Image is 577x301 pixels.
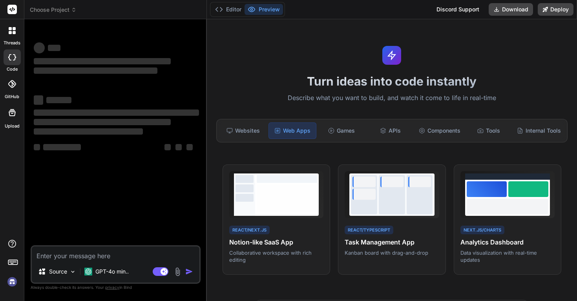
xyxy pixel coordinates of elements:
span: ‌ [46,97,71,103]
span: ‌ [175,144,182,150]
div: Websites [220,122,267,139]
label: code [7,66,18,73]
h4: Notion-like SaaS App [229,237,323,247]
div: Tools [465,122,512,139]
p: GPT-4o min.. [95,268,129,275]
div: Games [318,122,365,139]
span: ‌ [34,67,157,74]
span: ‌ [43,144,81,150]
span: ‌ [34,58,171,64]
img: icon [185,268,193,275]
div: Next.js/Charts [460,226,504,235]
div: Internal Tools [514,122,564,139]
h4: Analytics Dashboard [460,237,555,247]
span: ‌ [48,45,60,51]
div: Discord Support [432,3,484,16]
div: Web Apps [268,122,316,139]
label: Upload [5,123,20,130]
label: threads [4,40,20,46]
img: Pick Models [69,268,76,275]
img: attachment [173,267,182,276]
p: Describe what you want to build, and watch it come to life in real-time [212,93,572,103]
span: ‌ [34,42,45,53]
div: Components [416,122,464,139]
button: Deploy [538,3,573,16]
div: React/TypeScript [345,226,393,235]
button: Preview [245,4,283,15]
span: ‌ [34,95,43,105]
img: signin [5,275,19,288]
span: ‌ [34,144,40,150]
span: ‌ [164,144,171,150]
span: ‌ [34,109,199,116]
span: Choose Project [30,6,77,14]
p: Collaborative workspace with rich editing [229,249,323,263]
button: Editor [212,4,245,15]
span: ‌ [34,128,143,135]
button: Download [489,3,533,16]
p: Kanban board with drag-and-drop [345,249,439,256]
p: Source [49,268,67,275]
span: ‌ [186,144,193,150]
img: GPT-4o mini [84,268,92,275]
h4: Task Management App [345,237,439,247]
p: Always double-check its answers. Your in Bind [31,284,201,291]
div: React/Next.js [229,226,270,235]
label: GitHub [5,93,19,100]
h1: Turn ideas into code instantly [212,74,572,88]
p: Data visualization with real-time updates [460,249,555,263]
div: APIs [367,122,414,139]
span: privacy [105,285,119,290]
span: ‌ [34,119,171,125]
